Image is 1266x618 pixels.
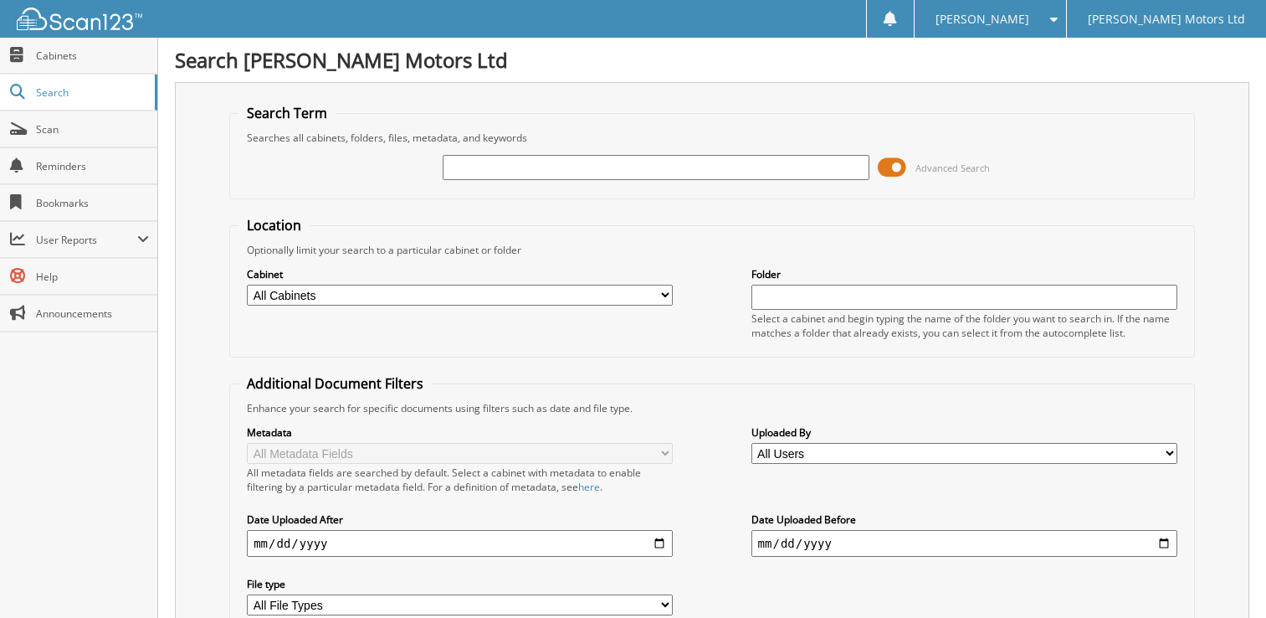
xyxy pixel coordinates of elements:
[238,374,432,393] legend: Additional Document Filters
[247,425,673,440] label: Metadata
[1182,538,1266,618] iframe: Chat Widget
[36,85,146,100] span: Search
[751,312,1177,340] div: Select a cabinet and begin typing the name of the folder you want to search in. If the name match...
[238,216,310,234] legend: Location
[247,530,673,557] input: start
[751,425,1177,440] label: Uploaded By
[36,49,149,63] span: Cabinets
[238,131,1186,145] div: Searches all cabinets, folders, files, metadata, and keywords
[238,243,1186,257] div: Optionally limit your search to a particular cabinet or folder
[175,46,1249,74] h1: Search [PERSON_NAME] Motors Ltd
[578,480,600,494] a: here
[36,233,137,247] span: User Reports
[238,401,1186,415] div: Enhance your search for specific documents using filters such as date and file type.
[36,270,149,284] span: Help
[36,122,149,136] span: Scan
[247,577,673,591] label: File type
[751,530,1177,557] input: end
[36,159,149,173] span: Reminders
[247,466,673,494] div: All metadata fields are searched by default. Select a cabinet with metadata to enable filtering b...
[751,267,1177,281] label: Folder
[915,162,990,174] span: Advanced Search
[751,512,1177,527] label: Date Uploaded Before
[238,104,336,122] legend: Search Term
[247,267,673,281] label: Cabinet
[36,196,149,210] span: Bookmarks
[1088,14,1245,24] span: [PERSON_NAME] Motors Ltd
[36,306,149,321] span: Announcements
[17,8,142,30] img: scan123-logo-white.svg
[247,512,673,527] label: Date Uploaded After
[935,14,1029,24] span: [PERSON_NAME]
